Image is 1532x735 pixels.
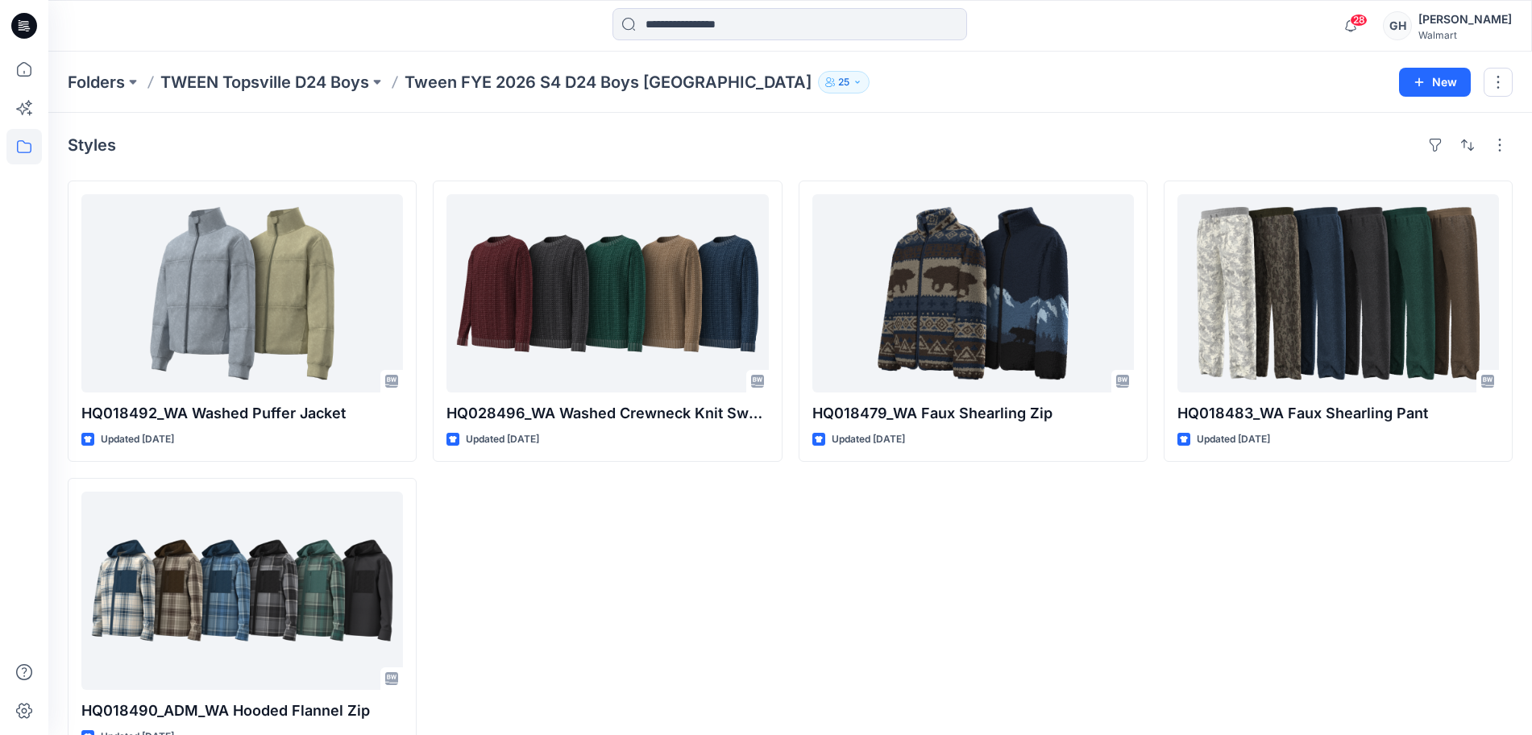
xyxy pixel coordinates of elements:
p: HQ018483_WA Faux Shearling Pant [1177,402,1499,425]
a: HQ018492_WA Washed Puffer Jacket [81,194,403,392]
p: HQ028496_WA Washed Crewneck Knit Sweater [446,402,768,425]
p: 25 [838,73,849,91]
span: 28 [1350,14,1368,27]
p: HQ018492_WA Washed Puffer Jacket [81,402,403,425]
div: [PERSON_NAME] [1418,10,1512,29]
a: TWEEN Topsville D24 Boys [160,71,369,93]
p: Tween FYE 2026 S4 D24 Boys [GEOGRAPHIC_DATA] [405,71,812,93]
p: Updated [DATE] [1197,431,1270,448]
a: Folders [68,71,125,93]
p: HQ018490_ADM_WA Hooded Flannel Zip [81,700,403,722]
a: HQ018483_WA Faux Shearling Pant [1177,194,1499,392]
h4: Styles [68,135,116,155]
p: Updated [DATE] [832,431,905,448]
button: 25 [818,71,870,93]
div: GH [1383,11,1412,40]
a: HQ028496_WA Washed Crewneck Knit Sweater [446,194,768,392]
p: Updated [DATE] [466,431,539,448]
button: New [1399,68,1471,97]
p: HQ018479_WA Faux Shearling Zip [812,402,1134,425]
a: HQ018479_WA Faux Shearling Zip [812,194,1134,392]
a: HQ018490_ADM_WA Hooded Flannel Zip [81,492,403,690]
div: Walmart [1418,29,1512,41]
p: Updated [DATE] [101,431,174,448]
